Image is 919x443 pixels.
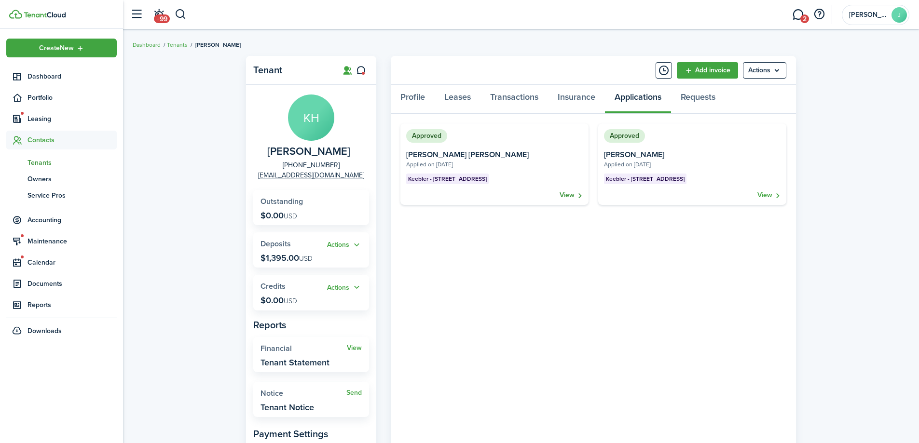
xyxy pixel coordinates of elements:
[253,65,330,76] panel-main-title: Tenant
[27,114,117,124] span: Leasing
[6,39,117,57] button: Open menu
[604,129,645,143] status: Approved
[284,296,297,306] span: USD
[606,175,685,183] span: Keebler - [STREET_ADDRESS]
[406,160,453,169] span: Applied on [DATE]
[548,85,605,114] a: Insurance
[604,160,651,169] span: Applied on [DATE]
[24,12,66,18] img: TenantCloud
[6,154,117,171] a: Tenants
[789,2,807,27] a: Messaging
[327,240,362,251] button: Actions
[261,211,297,220] p: $0.00
[27,279,117,289] span: Documents
[261,253,313,263] p: $1,395.00
[154,14,170,23] span: +99
[800,14,809,23] span: 2
[27,71,117,81] span: Dashboard
[261,238,291,249] span: Deposits
[127,5,146,24] button: Open sidebar
[892,7,907,23] avatar-text: J
[27,93,117,103] span: Portfolio
[39,45,74,52] span: Create New
[406,129,447,143] status: Approved
[743,62,786,79] menu-btn: Actions
[261,389,346,398] widget-stats-title: Notice
[656,62,672,79] button: Timeline
[346,389,362,397] a: Send
[671,85,725,114] a: Requests
[408,175,487,183] span: Keebler - [STREET_ADDRESS]
[435,85,480,114] a: Leases
[27,300,117,310] span: Reports
[757,190,781,200] a: View
[27,236,117,246] span: Maintenance
[261,281,286,292] span: Credits
[6,295,117,314] a: Reports
[27,215,117,225] span: Accounting
[604,150,781,160] card-title: [PERSON_NAME]
[27,158,117,168] span: Tenants
[27,257,117,268] span: Calendar
[284,211,297,221] span: USD
[261,403,314,412] widget-stats-description: Tenant Notice
[261,344,347,353] widget-stats-title: Financial
[267,146,350,158] span: Kiley Herrmann
[195,40,241,49] span: [PERSON_NAME]
[391,85,435,114] a: Profile
[27,326,62,336] span: Downloads
[327,240,362,251] button: Open menu
[347,344,362,352] a: View
[560,190,583,200] a: View
[6,187,117,203] a: Service Pros
[253,318,369,332] panel-main-subtitle: Reports
[299,254,313,264] span: USD
[27,174,117,184] span: Owners
[9,10,22,19] img: TenantCloud
[743,62,786,79] button: Open menu
[27,135,117,145] span: Contacts
[261,196,303,207] span: Outstanding
[406,150,583,160] card-title: [PERSON_NAME] [PERSON_NAME]
[288,94,334,141] avatar-text: KH
[167,40,188,49] a: Tenants
[283,160,340,170] a: [PHONE_NUMBER]
[261,295,297,305] p: $0.00
[261,358,329,367] widget-stats-description: Tenant Statement
[849,12,888,18] span: John
[6,67,117,86] a: Dashboard
[677,62,738,79] a: Add invoice
[133,40,161,49] a: Dashboard
[253,427,369,441] panel-main-subtitle: Payment Settings
[811,6,827,23] button: Open resource center
[327,282,362,293] button: Open menu
[6,171,117,187] a: Owners
[327,282,362,293] button: Actions
[150,2,168,27] a: Notifications
[27,190,117,201] span: Service Pros
[258,170,364,180] a: [EMAIL_ADDRESS][DOMAIN_NAME]
[480,85,548,114] a: Transactions
[175,6,187,23] button: Search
